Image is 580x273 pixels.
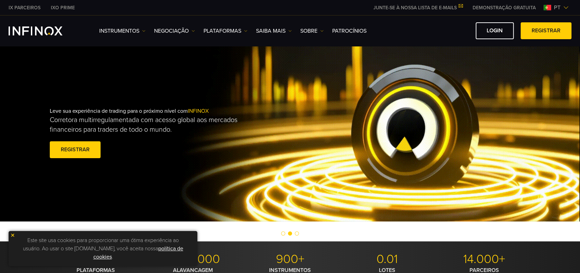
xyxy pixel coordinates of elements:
[341,252,433,267] p: 0.01
[521,22,571,39] a: Registrar
[288,231,292,236] span: Go to slide 2
[50,97,304,171] div: Leve sua experiência de trading para o próximo nível com
[300,27,324,35] a: SOBRE
[12,234,194,263] p: Este site usa cookies para proporcionar uma ótima experiência ao usuário. Ao usar o site [DOMAIN_...
[188,108,209,114] span: INFINOX
[295,231,299,236] span: Go to slide 3
[204,27,247,35] a: PLATAFORMAS
[551,3,563,12] span: pt
[281,231,285,236] span: Go to slide 1
[332,27,367,35] a: Patrocínios
[244,252,336,267] p: 900+
[438,252,530,267] p: 14.000+
[256,27,292,35] a: Saiba mais
[10,233,15,238] img: yellow close icon
[3,4,46,11] a: INFINOX
[50,141,101,158] a: Registrar
[368,5,467,11] a: JUNTE-SE À NOSSA LISTA DE E-MAILS
[50,115,254,134] p: Corretora multirregulamentada com acesso global aos mercados financeiros para traders de todo o m...
[154,27,195,35] a: NEGOCIAÇÃO
[99,27,146,35] a: Instrumentos
[467,4,541,11] a: INFINOX MENU
[9,26,79,35] a: INFINOX Logo
[476,22,514,39] a: Login
[46,4,80,11] a: INFINOX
